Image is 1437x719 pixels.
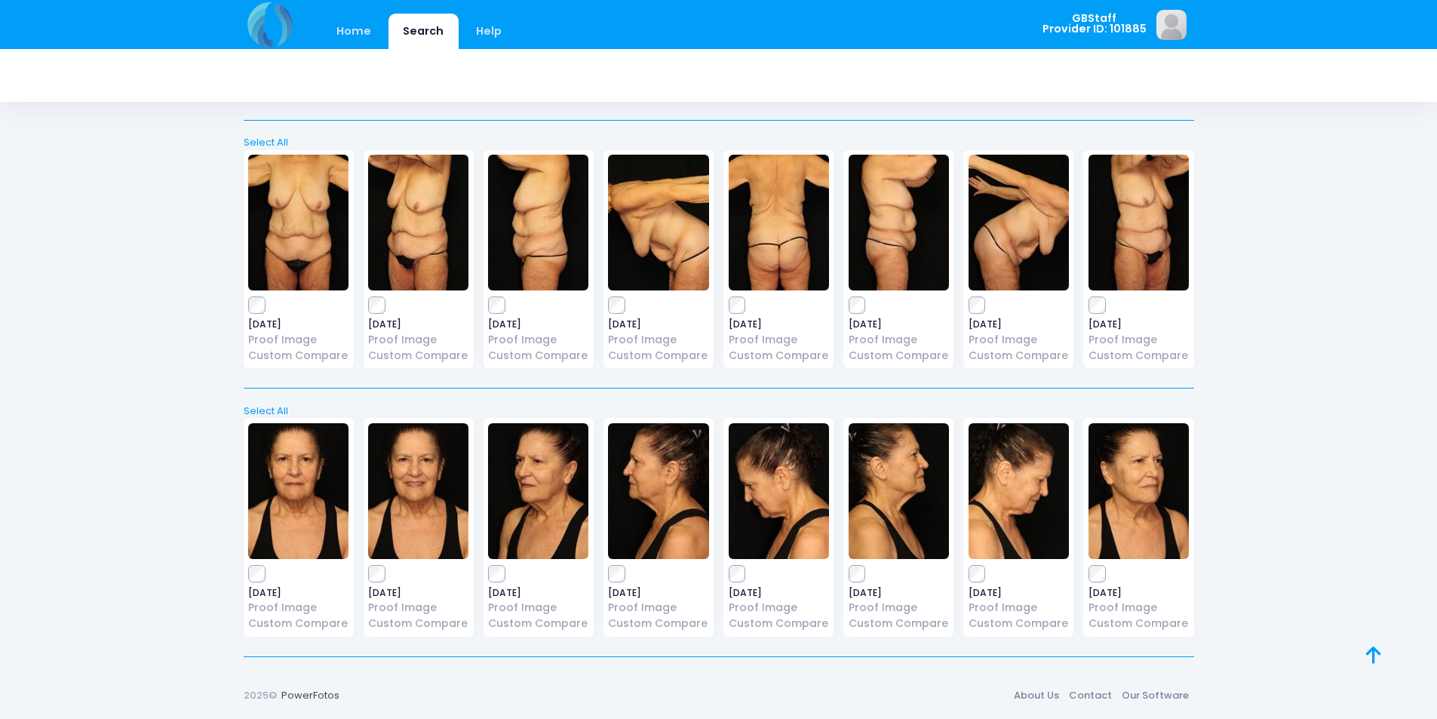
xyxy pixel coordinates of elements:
a: Proof Image [488,600,588,616]
a: Custom Compare [729,616,829,631]
a: Proof Image [729,332,829,348]
span: [DATE] [729,320,829,329]
img: image [849,155,949,290]
span: [DATE] [248,588,349,598]
span: [DATE] [1088,320,1189,329]
a: Custom Compare [248,348,349,364]
a: Custom Compare [368,616,468,631]
img: image [1088,155,1189,290]
span: [DATE] [488,588,588,598]
a: Proof Image [849,600,949,616]
a: Custom Compare [488,348,588,364]
span: [DATE] [248,320,349,329]
span: [DATE] [608,588,708,598]
img: image [969,155,1069,290]
a: Select All [238,135,1199,150]
img: image [488,423,588,559]
img: image [849,423,949,559]
img: image [368,423,468,559]
img: image [1088,423,1189,559]
a: Proof Image [849,332,949,348]
a: Home [322,14,386,49]
a: Custom Compare [849,348,949,364]
a: Custom Compare [1088,348,1189,364]
a: Custom Compare [488,616,588,631]
a: Proof Image [608,332,708,348]
img: image [248,155,349,290]
a: Proof Image [248,600,349,616]
img: image [488,155,588,290]
img: image [368,155,468,290]
span: [DATE] [1088,588,1189,598]
a: Proof Image [969,600,1069,616]
a: Custom Compare [248,616,349,631]
span: [DATE] [368,320,468,329]
a: About Us [1009,681,1064,708]
a: Proof Image [608,600,708,616]
a: Our Software [1117,681,1194,708]
a: Custom Compare [729,348,829,364]
a: Select All [238,404,1199,419]
a: Custom Compare [849,616,949,631]
a: Proof Image [729,600,829,616]
span: 2025© [244,688,277,702]
span: [DATE] [608,320,708,329]
a: Contact [1064,681,1117,708]
a: Custom Compare [608,616,708,631]
img: image [1156,10,1187,40]
span: [DATE] [729,588,829,598]
a: Help [461,14,516,49]
a: Proof Image [1088,332,1189,348]
a: Custom Compare [368,348,468,364]
img: image [608,423,708,559]
span: [DATE] [969,320,1069,329]
span: [DATE] [368,588,468,598]
span: [DATE] [488,320,588,329]
a: Custom Compare [1088,616,1189,631]
img: image [729,423,829,559]
a: Search [388,14,459,49]
img: image [729,155,829,290]
a: Custom Compare [608,348,708,364]
img: image [248,423,349,559]
img: image [608,155,708,290]
a: Proof Image [368,332,468,348]
a: Custom Compare [969,348,1069,364]
span: GBStaff Provider ID: 101885 [1042,13,1147,35]
span: [DATE] [849,588,949,598]
a: PowerFotos [281,688,339,702]
a: Proof Image [1088,600,1189,616]
span: [DATE] [969,588,1069,598]
a: Proof Image [248,332,349,348]
img: image [969,423,1069,559]
span: [DATE] [849,320,949,329]
a: Proof Image [488,332,588,348]
a: Proof Image [969,332,1069,348]
a: Proof Image [368,600,468,616]
a: Custom Compare [969,616,1069,631]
